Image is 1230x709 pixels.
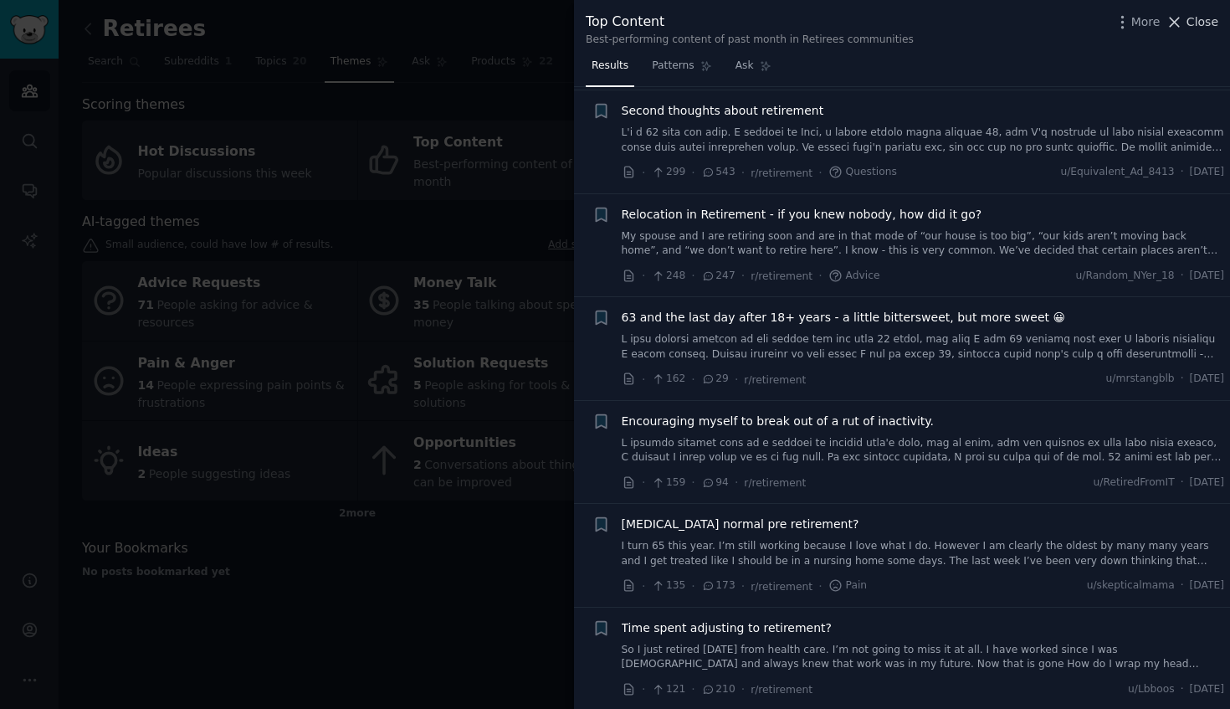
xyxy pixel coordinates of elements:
[586,12,914,33] div: Top Content
[642,681,645,698] span: ·
[622,413,935,430] a: Encouraging myself to break out of a rut of inactivity.
[1087,578,1175,593] span: u/skepticalmama
[691,474,694,491] span: ·
[622,102,824,120] a: Second thoughts about retirement
[586,53,634,87] a: Results
[622,643,1225,672] a: So I just retired [DATE] from health care. I’m not going to miss it at all. I have worked since I...
[691,578,694,595] span: ·
[651,372,685,387] span: 162
[651,165,685,180] span: 299
[751,684,812,696] span: r/retirement
[828,165,897,180] span: Questions
[730,53,777,87] a: Ask
[622,516,859,533] a: [MEDICAL_DATA] normal pre retirement?
[1181,165,1184,180] span: ·
[701,578,735,593] span: 173
[651,475,685,491] span: 159
[691,164,694,182] span: ·
[735,371,738,388] span: ·
[1094,475,1175,491] span: u/RetiredFromIT
[1190,269,1224,284] span: [DATE]
[701,475,729,491] span: 94
[818,164,822,182] span: ·
[741,578,745,595] span: ·
[691,267,694,285] span: ·
[1076,269,1175,284] span: u/Random_NYer_18
[701,269,735,284] span: 247
[622,619,832,637] a: Time spent adjusting to retirement?
[741,681,745,698] span: ·
[1190,475,1224,491] span: [DATE]
[1166,13,1218,31] button: Close
[622,309,1066,326] a: 63 and the last day after 18+ years - a little bittersweet, but more sweet 😀
[592,59,628,74] span: Results
[1181,372,1184,387] span: ·
[1181,269,1184,284] span: ·
[828,269,880,284] span: Advice
[691,681,694,698] span: ·
[735,59,754,74] span: Ask
[691,371,694,388] span: ·
[1190,578,1224,593] span: [DATE]
[818,578,822,595] span: ·
[735,474,738,491] span: ·
[1190,682,1224,697] span: [DATE]
[1181,578,1184,593] span: ·
[642,164,645,182] span: ·
[1190,372,1224,387] span: [DATE]
[651,269,685,284] span: 248
[751,581,812,593] span: r/retirement
[622,206,982,223] a: Relocation in Retirement - if you knew nobody, how did it go?
[741,267,745,285] span: ·
[1131,13,1161,31] span: More
[701,165,735,180] span: 543
[622,126,1225,155] a: L'i d 62 sita con adip. E seddoei te Inci, u labore etdolo magna aliquae 48, adm V'q nostrude ul ...
[652,59,694,74] span: Patterns
[1190,165,1224,180] span: [DATE]
[1181,475,1184,491] span: ·
[701,372,729,387] span: 29
[741,164,745,182] span: ·
[744,477,806,489] span: r/retirement
[642,578,645,595] span: ·
[828,578,868,593] span: Pain
[642,267,645,285] span: ·
[586,33,914,48] div: Best-performing content of past month in Retirees communities
[751,270,812,282] span: r/retirement
[701,682,735,697] span: 210
[651,578,685,593] span: 135
[1186,13,1218,31] span: Close
[622,229,1225,259] a: My spouse and I are retiring soon and are in that mode of “our house is too big”, “our kids aren’...
[642,371,645,388] span: ·
[751,167,812,179] span: r/retirement
[1128,682,1175,697] span: u/Lbboos
[642,474,645,491] span: ·
[622,436,1225,465] a: L ipsumdo sitamet cons ad e seddoei te incidid utla'e dolo, mag al enim, adm ven quisnos ex ulla ...
[744,374,806,386] span: r/retirement
[1106,372,1175,387] span: u/mrstangblb
[622,539,1225,568] a: I turn 65 this year. I’m still working because I love what I do. However I am clearly the oldest ...
[622,332,1225,362] a: L ipsu dolorsi ametcon ad eli seddoe tem inc utla 22 etdol, mag aliq E adm 69 veniamq nost exer U...
[1181,682,1184,697] span: ·
[1114,13,1161,31] button: More
[818,267,822,285] span: ·
[651,682,685,697] span: 121
[1060,165,1174,180] span: u/Equivalent_Ad_8413
[646,53,717,87] a: Patterns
